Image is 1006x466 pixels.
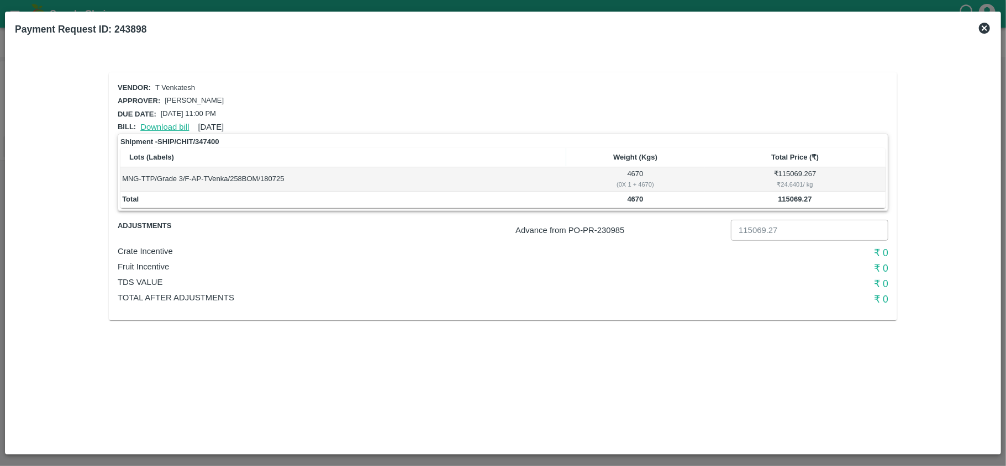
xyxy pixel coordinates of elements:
span: Approver: [118,97,160,105]
h6: ₹ 0 [631,292,888,307]
h6: ₹ 0 [631,245,888,261]
span: [DATE] [198,123,224,131]
p: [PERSON_NAME] [165,96,224,106]
b: Total Price (₹) [771,153,819,161]
td: MNG-TTP/Grade 3/F-AP-TVenka/258BOM/180725 [120,167,566,192]
div: ( 0 X 1 + 4670 ) [568,179,703,189]
p: Fruit Incentive [118,261,631,273]
p: TDS VALUE [118,276,631,288]
b: Payment Request ID: 243898 [15,24,146,35]
td: ₹ 115069.267 [704,167,886,192]
h6: ₹ 0 [631,276,888,292]
span: Vendor: [118,83,151,92]
td: 4670 [566,167,704,192]
b: Weight (Kgs) [613,153,657,161]
p: T Venkatesh [155,83,195,93]
b: Lots (Labels) [129,153,174,161]
p: Crate Incentive [118,245,631,257]
input: Advance [731,220,888,241]
span: Bill: [118,123,136,131]
span: Adjustments [118,220,246,232]
p: Total After adjustments [118,292,631,304]
b: Total [122,195,139,203]
p: Advance from PO- PR- 230985 [515,224,726,236]
a: Download bill [140,123,189,131]
b: 115069.27 [778,195,812,203]
p: [DATE] 11:00 PM [161,109,216,119]
b: 4670 [628,195,644,203]
div: ₹ 24.6401 / kg [706,179,883,189]
h6: ₹ 0 [631,261,888,276]
strong: Shipment - SHIP/CHIT/347400 [120,136,219,147]
span: Due date: [118,110,156,118]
